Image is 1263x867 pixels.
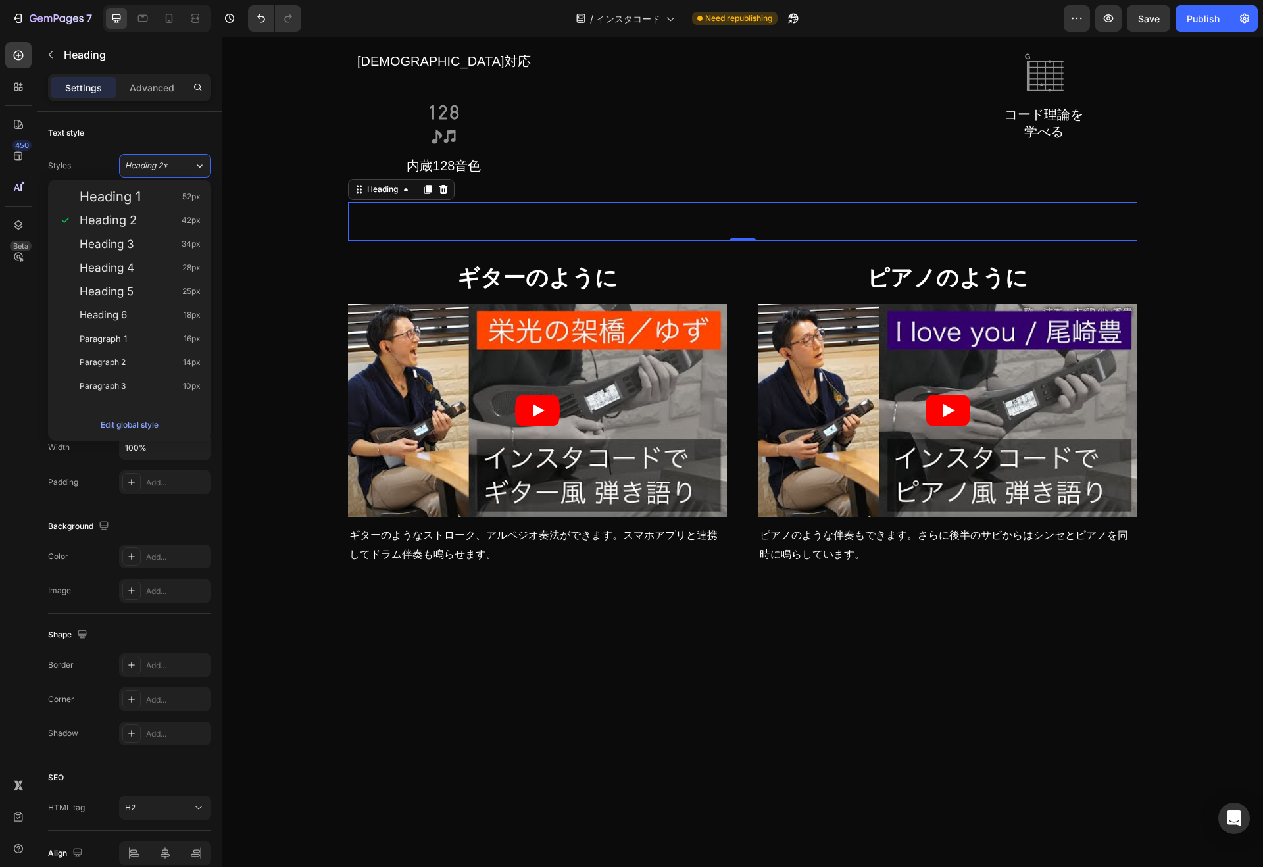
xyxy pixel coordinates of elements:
span: / [590,12,593,26]
p: Advanced [130,81,174,95]
span: Paragraph 1 [80,332,127,345]
span: Heading 2 [80,214,137,227]
div: SEO [48,772,64,783]
p: Settings [65,81,102,95]
h2: Rich Text Editor. Editing area: main [126,165,916,204]
span: Paragraph 3 [80,380,126,393]
span: Heading 3 [80,237,134,251]
button: Play [293,358,338,389]
div: Image [48,585,71,597]
span: 18px [184,309,201,322]
span: ギターのようなストローク、アルペジオ奏法ができます。スマホアプリと連携してドラム伴奏も鳴らせます。 [128,493,496,523]
div: Edit global style [101,417,159,433]
span: ピアノのような伴奏もできます。さらに後半のサビからはシンセとピアノを同時に鳴らしています。 [538,493,906,523]
span: ピアノのように [645,228,806,253]
iframe: Design area [222,37,1263,867]
span: Heading 5 [80,285,134,298]
span: Save [1138,13,1160,24]
div: Background [48,518,112,535]
span: 14px [183,356,201,369]
p: Heading [64,47,206,62]
span: Heading 4 [80,261,134,274]
button: Heading 2* [119,154,211,178]
input: Auto [120,435,210,459]
div: Width [48,441,70,453]
div: Align [48,845,86,862]
div: Padding [48,476,78,488]
div: Color [48,551,68,562]
div: Publish [1187,12,1220,26]
div: Beta [10,241,32,251]
div: Corner [48,693,74,705]
div: Heading [143,147,179,159]
span: Need republishing [705,12,772,24]
span: 10px [183,380,201,393]
div: Shadow [48,728,78,739]
span: 16px [184,332,201,345]
div: Add... [146,477,208,489]
div: Add... [146,694,208,706]
span: 28px [182,261,201,274]
button: H2 [119,796,211,820]
div: Add... [146,728,208,740]
span: Heading 6 [80,309,127,322]
span: インスタコード [596,12,660,26]
div: Styles [48,160,71,172]
span: Heading 2* [125,160,168,172]
button: 7 [5,5,98,32]
span: Paragraph 2 [80,356,126,369]
button: Play [704,358,749,389]
span: Heading 1 [80,190,141,203]
span: ギターのように [235,228,396,253]
span: 52px [182,190,201,203]
div: Undo/Redo [248,5,301,32]
div: Open Intercom Messenger [1218,803,1250,834]
span: 42px [182,214,201,227]
p: コード理論を 学べる [731,69,914,103]
p: 7 [86,11,92,26]
button: Publish [1176,5,1231,32]
div: HTML tag [48,802,85,814]
div: Add... [146,551,208,563]
div: Shape [48,626,90,644]
button: Edit global style [59,414,201,435]
div: Text style [48,127,84,139]
div: 450 [12,140,32,151]
div: Add... [146,660,208,672]
div: Add... [146,585,208,597]
button: Save [1127,5,1170,32]
span: 25px [182,285,201,298]
span: 34px [182,237,201,251]
div: Border [48,659,74,671]
span: H2 [125,803,136,812]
